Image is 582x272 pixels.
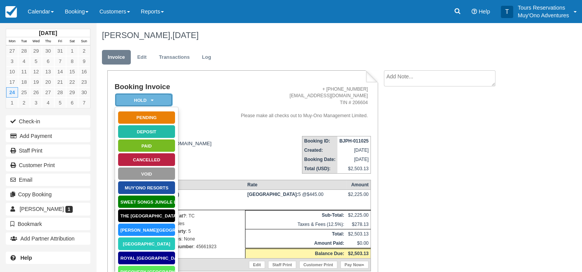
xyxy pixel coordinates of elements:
a: 2 [18,98,30,108]
a: Void [118,167,175,181]
a: 26 [30,87,42,98]
a: 29 [66,87,78,98]
i: Help [472,9,477,14]
h1: [PERSON_NAME], [102,31,527,40]
a: Invoice [102,50,131,65]
th: Booking Date: [302,155,337,164]
a: 5 [30,56,42,66]
td: $2,503.13 [346,229,371,239]
td: $2,503.13 [337,164,371,174]
button: Email [6,174,90,186]
a: Paid [118,139,175,153]
a: Log [196,50,217,65]
a: [PERSON_NAME] 1 [6,203,90,215]
th: Balance Due: [245,248,346,258]
a: Staff Print [6,144,90,157]
a: 7 [78,98,90,108]
th: Amount [346,180,371,189]
a: Customer Print [6,159,90,171]
th: Created: [302,146,337,155]
a: Cancelled [118,153,175,166]
a: 18 [18,77,30,87]
a: 15 [66,66,78,77]
a: 13 [42,66,54,77]
td: [DATE] 07:00 AM - 05:00 PM [115,189,245,210]
button: Bookmark [6,218,90,230]
p: : TC [117,212,243,220]
img: checkfront-main-nav-mini-logo.png [5,6,17,18]
a: Muy'Ono Resorts [118,181,175,194]
a: [GEOGRAPHIC_DATA] [118,237,175,250]
span: 1 [65,206,73,213]
div: $2,225.00 [348,192,369,203]
a: 9 [78,56,90,66]
th: Booking ID: [302,136,337,146]
strong: BJPH-011025 [339,138,369,144]
a: Staff Print [268,261,296,269]
a: Edit [132,50,152,65]
p: : Sales [117,220,243,227]
a: Sweet Songs Jungle L [118,195,175,209]
th: Mon [6,37,18,46]
td: [DATE] [337,155,371,164]
a: Edit [249,261,265,269]
button: Add Payment [6,130,90,142]
td: $2,225.00 [346,210,371,220]
a: 16 [78,66,90,77]
th: Rate [245,180,346,189]
a: 22 [66,77,78,87]
address: + [PHONE_NUMBER] [EMAIL_ADDRESS][DOMAIN_NAME] TIN # 206604 Please make all checks out to Muy-Ono ... [226,86,368,119]
span: [PERSON_NAME] [20,206,64,212]
a: 27 [6,46,18,56]
strong: Thatch Caye Resort [247,192,298,197]
th: Item [115,180,245,189]
span: [DATE] [172,30,198,40]
a: The [GEOGRAPHIC_DATA] [118,209,175,222]
th: Sub-Total: [245,210,346,220]
a: Transactions [153,50,195,65]
td: Taxes & Fees (12.5%): [245,220,346,229]
th: Total: [245,229,346,239]
td: $0.00 [346,239,371,249]
th: Amount Paid: [245,239,346,249]
p: Muy'Ono Adventures [518,12,569,19]
a: 27 [42,87,54,98]
b: Help [20,255,32,261]
a: 17 [6,77,18,87]
h1: Booking Invoice [115,83,223,91]
th: Wed [30,37,42,46]
a: 1 [66,46,78,56]
a: 20 [42,77,54,87]
em: HOLD [115,93,173,107]
p: Tours Reservations [518,4,569,12]
td: $278.13 [346,220,371,229]
a: HOLD [115,93,170,107]
th: Fri [54,37,66,46]
a: Deposit [118,125,175,138]
a: 30 [42,46,54,56]
a: 2 [78,46,90,56]
a: [PERSON_NAME][GEOGRAPHIC_DATA] [118,223,175,237]
a: 1 [6,98,18,108]
a: Pay Now [340,261,369,269]
a: 25 [18,87,30,98]
a: 4 [42,98,54,108]
a: Help [6,252,90,264]
a: 21 [54,77,66,87]
a: 30 [78,87,90,98]
th: Sun [78,37,90,46]
a: 24 [6,87,18,98]
a: 19 [30,77,42,87]
button: Add Partner Attribution [6,232,90,245]
p: : 45661923 [117,243,243,250]
strong: Zip Lining & Cave Tubing (5) [117,192,179,197]
div: T [501,6,513,18]
a: 6 [66,98,78,108]
a: 28 [54,87,66,98]
span: $445.00 [307,192,323,197]
a: 31 [54,46,66,56]
a: 8 [66,56,78,66]
p: : 5 [117,227,243,235]
a: 6 [42,56,54,66]
a: 14 [54,66,66,77]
